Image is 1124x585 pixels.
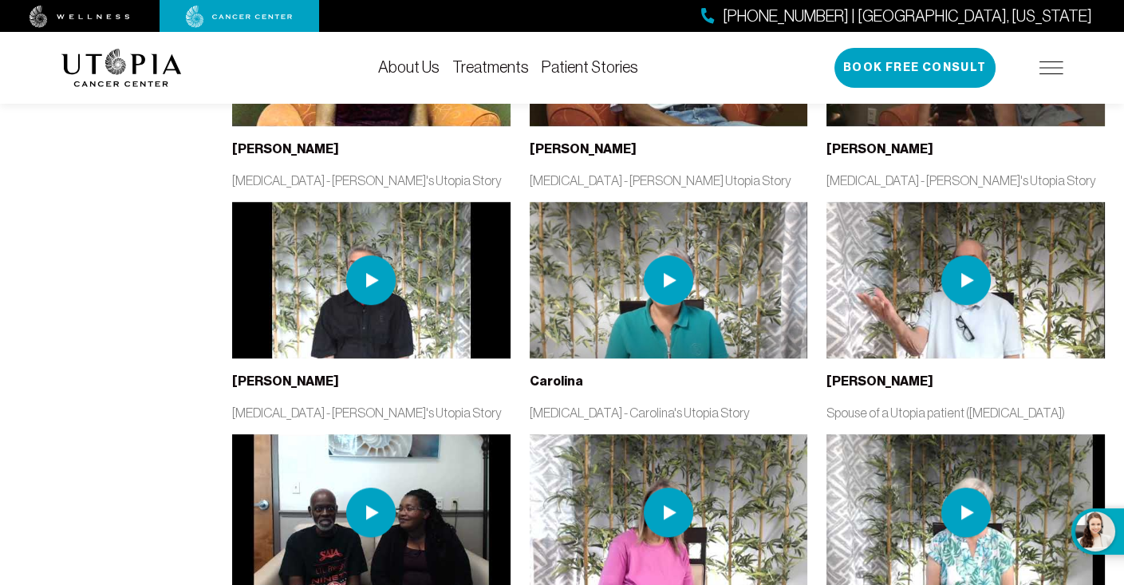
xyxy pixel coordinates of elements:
img: logo [61,49,182,87]
a: About Us [378,58,440,76]
img: play icon [941,488,991,537]
button: Book Free Consult [834,48,996,88]
img: play icon [346,488,396,537]
b: [PERSON_NAME] [530,141,637,156]
img: play icon [644,488,693,537]
p: [MEDICAL_DATA] - Carolina's Utopia Story [530,404,808,421]
img: icon-hamburger [1039,61,1063,74]
b: [PERSON_NAME] [826,141,933,156]
p: [MEDICAL_DATA] - [PERSON_NAME]'s Utopia Story [232,172,511,189]
img: thumbnail [232,202,511,358]
b: [PERSON_NAME] [232,141,339,156]
b: Carolina [530,374,583,389]
b: [PERSON_NAME] [826,374,933,389]
a: [PHONE_NUMBER] | [GEOGRAPHIC_DATA], [US_STATE] [701,5,1092,28]
p: [MEDICAL_DATA] - [PERSON_NAME]'s Utopia Story [232,404,511,421]
p: [MEDICAL_DATA] - [PERSON_NAME]'s Utopia Story [826,172,1105,189]
span: [PHONE_NUMBER] | [GEOGRAPHIC_DATA], [US_STATE] [723,5,1092,28]
img: play icon [644,255,693,305]
img: cancer center [186,6,293,28]
a: Treatments [452,58,529,76]
img: play icon [346,255,396,305]
p: [MEDICAL_DATA] - [PERSON_NAME] Utopia Story [530,172,808,189]
b: [PERSON_NAME] [232,374,339,389]
a: Patient Stories [542,58,638,76]
img: thumbnail [826,202,1105,358]
img: thumbnail [530,202,808,358]
p: Spouse of a Utopia patient ([MEDICAL_DATA]) [826,404,1105,421]
img: play icon [941,255,991,305]
img: wellness [30,6,130,28]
